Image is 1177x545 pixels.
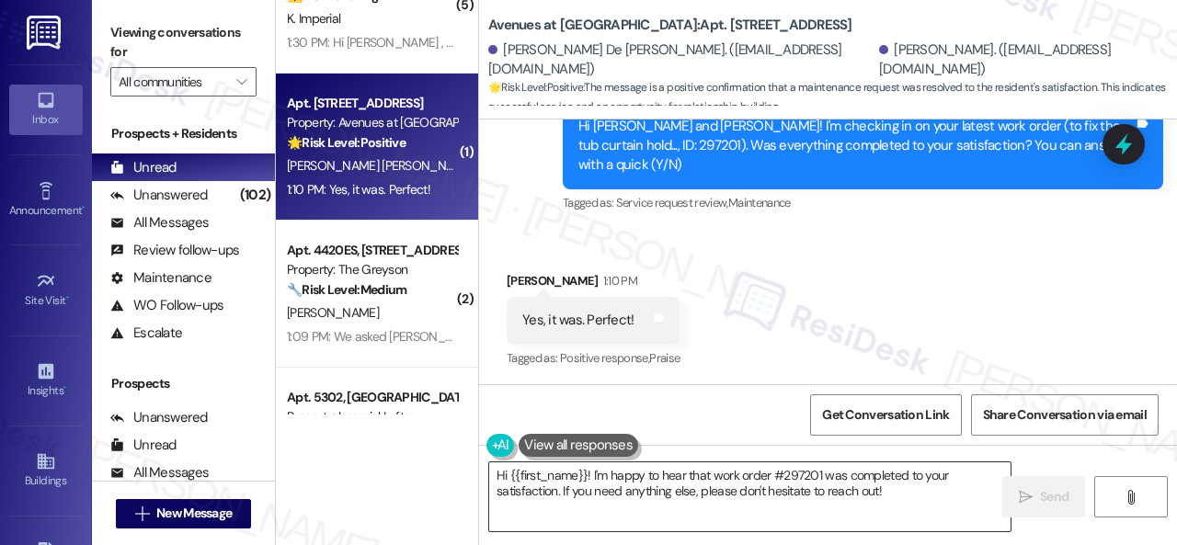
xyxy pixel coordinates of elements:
[110,408,208,427] div: Unanswered
[287,260,457,279] div: Property: The Greyson
[110,18,257,67] label: Viewing conversations for
[110,268,211,288] div: Maintenance
[971,394,1159,436] button: Share Conversation via email
[488,16,852,35] b: Avenues at [GEOGRAPHIC_DATA]: Apt. [STREET_ADDRESS]
[110,241,239,260] div: Review follow-ups
[287,10,340,27] span: K. Imperial
[287,304,379,321] span: [PERSON_NAME]
[578,117,1134,176] div: Hi [PERSON_NAME] and [PERSON_NAME]! I'm checking in on your latest work order (to fix the tub cur...
[82,201,85,214] span: •
[983,405,1147,425] span: Share Conversation via email
[488,80,583,95] strong: 🌟 Risk Level: Positive
[287,241,457,260] div: Apt. 4420ES, [STREET_ADDRESS]
[116,499,252,528] button: New Message
[110,463,209,483] div: All Messages
[616,195,728,210] span: Service request review ,
[110,213,209,233] div: All Messages
[1040,487,1068,506] span: Send
[119,67,227,97] input: All communities
[507,345,680,371] div: Tagged as:
[489,462,1011,531] textarea: Hi {{first_name}}! I'm happy to hear that work order #297201 was completed to your satisfaction. ...
[1002,476,1085,517] button: Send
[822,405,949,425] span: Get Conversation Link
[63,381,66,394] span: •
[599,271,637,290] div: 1:10 PM
[110,296,223,315] div: WO Follow-ups
[287,407,457,426] div: Property: Imperial Lofts
[287,181,430,198] div: 1:10 PM: Yes, it was. Perfect!
[66,291,69,304] span: •
[507,271,680,297] div: [PERSON_NAME]
[522,311,634,330] div: Yes, it was. Perfect!
[9,266,83,315] a: Site Visit •
[563,189,1163,216] div: Tagged as:
[235,181,275,210] div: (102)
[287,388,457,407] div: Apt. 5302, [GEOGRAPHIC_DATA]
[236,74,246,89] i: 
[110,186,208,205] div: Unanswered
[110,158,177,177] div: Unread
[156,504,232,523] span: New Message
[287,94,457,113] div: Apt. [STREET_ADDRESS]
[560,350,649,366] span: Positive response ,
[1019,490,1033,505] i: 
[488,40,874,80] div: [PERSON_NAME] De [PERSON_NAME]. ([EMAIL_ADDRESS][DOMAIN_NAME])
[92,374,275,393] div: Prospects
[9,356,83,405] a: Insights •
[649,350,680,366] span: Praise
[9,446,83,495] a: Buildings
[287,281,406,298] strong: 🔧 Risk Level: Medium
[728,195,791,210] span: Maintenance
[488,78,1177,118] span: : The message is a positive confirmation that a maintenance request was resolved to the resident'...
[1124,490,1137,505] i: 
[135,506,149,521] i: 
[287,134,406,151] strong: 🌟 Risk Level: Positive
[287,328,592,345] div: 1:09 PM: We asked [PERSON_NAME] to comeback [DATE]
[287,157,479,174] span: [PERSON_NAME] [PERSON_NAME]
[27,16,64,50] img: ResiDesk Logo
[810,394,961,436] button: Get Conversation Link
[879,40,1163,80] div: [PERSON_NAME]. ([EMAIL_ADDRESS][DOMAIN_NAME])
[287,113,457,132] div: Property: Avenues at [GEOGRAPHIC_DATA]
[92,124,275,143] div: Prospects + Residents
[110,436,177,455] div: Unread
[9,85,83,134] a: Inbox
[110,324,182,343] div: Escalate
